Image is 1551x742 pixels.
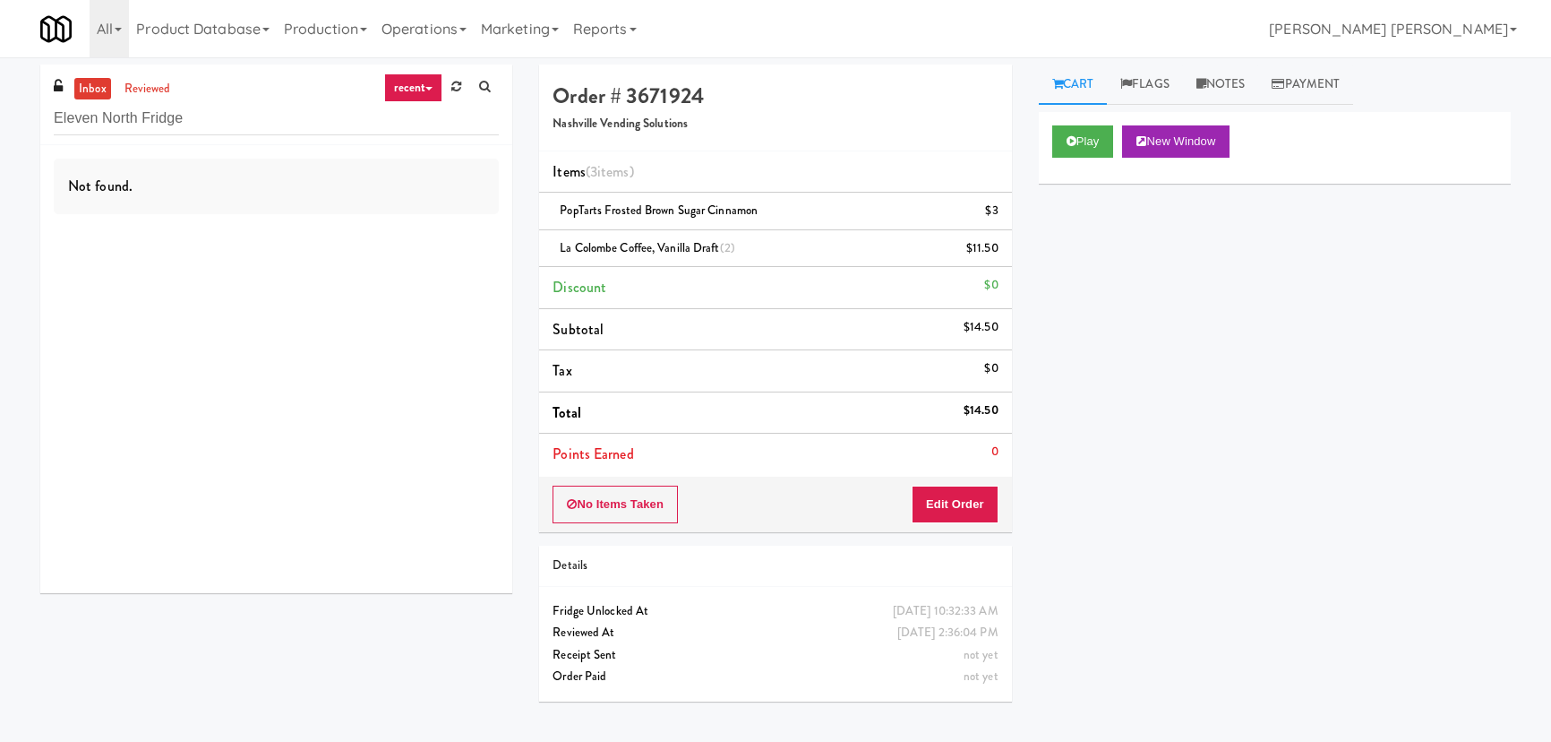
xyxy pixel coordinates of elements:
[68,176,133,196] span: Not found.
[553,555,998,577] div: Details
[553,277,606,298] span: Discount
[553,666,998,688] div: Order Paid
[553,161,633,182] span: Items
[1052,125,1114,158] button: Play
[984,358,998,380] div: $0
[964,646,998,663] span: not yet
[964,316,998,339] div: $14.50
[912,486,998,523] button: Edit Order
[54,102,499,135] input: Search vision orders
[586,161,634,182] span: (3 )
[1039,65,1108,105] a: Cart
[120,78,176,100] a: reviewed
[1258,65,1353,105] a: Payment
[40,13,72,45] img: Micromart
[966,237,998,260] div: $11.50
[553,644,998,667] div: Receipt Sent
[553,444,633,464] span: Points Earned
[553,84,998,108] h4: Order # 3671924
[1107,65,1183,105] a: Flags
[1122,125,1230,158] button: New Window
[553,360,571,381] span: Tax
[560,239,735,256] span: La Colombe Coffee, Vanilla Draft
[553,319,604,340] span: Subtotal
[74,78,111,100] a: inbox
[897,622,998,644] div: [DATE] 2:36:04 PM
[720,239,735,256] span: (2)
[553,486,678,523] button: No Items Taken
[985,200,998,222] div: $3
[384,73,443,102] a: recent
[553,402,581,423] span: Total
[964,400,998,422] div: $14.50
[1183,65,1259,105] a: Notes
[991,441,998,463] div: 0
[893,600,998,623] div: [DATE] 10:32:33 AM
[984,274,998,297] div: $0
[553,117,998,131] h5: Nashville Vending Solutions
[597,161,630,182] ng-pluralize: items
[964,668,998,685] span: not yet
[553,622,998,644] div: Reviewed At
[560,202,758,219] span: PopTarts Frosted Brown Sugar Cinnamon
[553,600,998,623] div: Fridge Unlocked At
